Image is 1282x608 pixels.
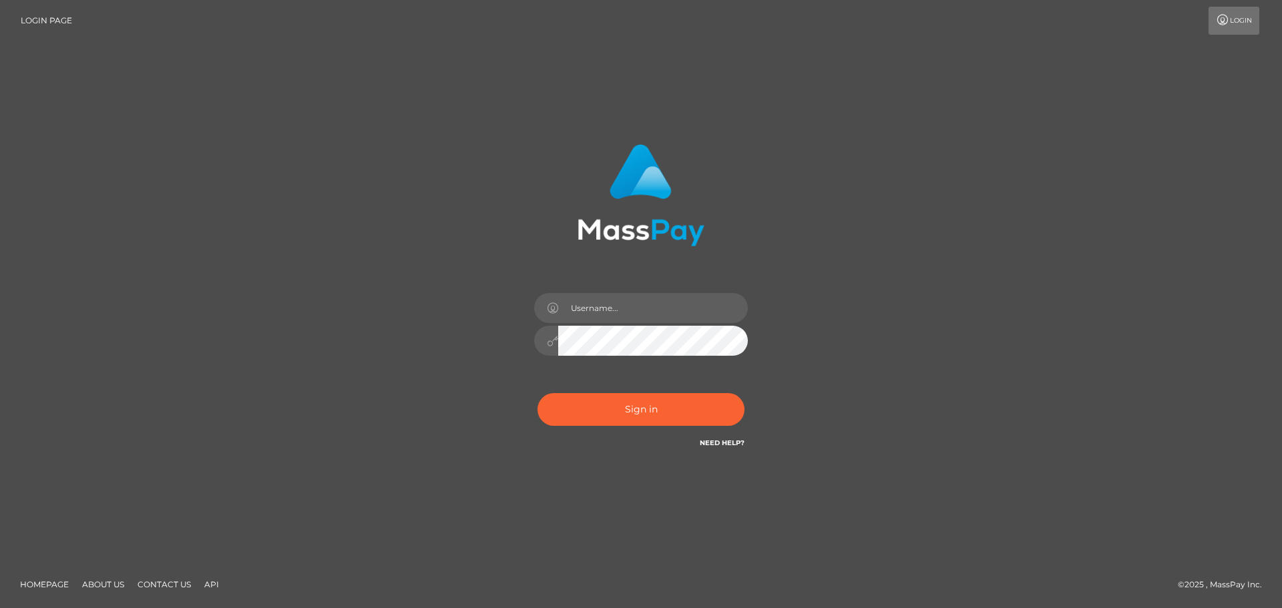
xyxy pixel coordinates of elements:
a: Login Page [21,7,72,35]
input: Username... [558,293,748,323]
a: API [199,574,224,595]
a: About Us [77,574,130,595]
a: Need Help? [700,438,744,447]
a: Login [1209,7,1259,35]
a: Contact Us [132,574,196,595]
button: Sign in [538,393,744,426]
a: Homepage [15,574,74,595]
div: © 2025 , MassPay Inc. [1178,577,1272,592]
img: MassPay Login [578,144,704,246]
